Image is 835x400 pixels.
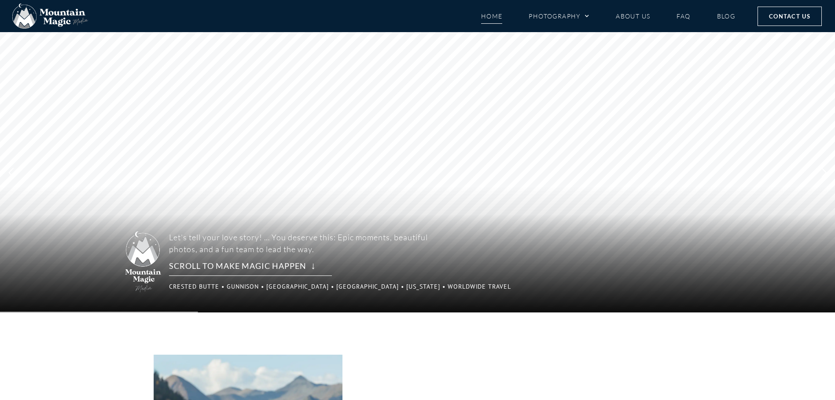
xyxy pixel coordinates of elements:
p: Let’s tell your love story! … You deserve this: Epic moments, beautiful photos, and a fun team to... [169,231,428,255]
p: Crested Butte • Gunnison • [GEOGRAPHIC_DATA] • [GEOGRAPHIC_DATA] • [US_STATE] • Worldwide Travel [169,280,439,293]
nav: Menu [481,8,736,24]
rs-layer: Scroll to make magic happen [169,261,332,276]
a: Contact Us [758,7,822,26]
a: Photography [529,8,589,24]
a: Blog [717,8,736,24]
a: About Us [616,8,650,24]
a: Home [481,8,503,24]
img: Mountain Magic Media photography logo Crested Butte Photographer [123,230,164,294]
span: ↓ [311,259,316,271]
span: Contact Us [769,11,810,21]
img: Mountain Magic Media photography logo Crested Butte Photographer [12,4,88,29]
a: FAQ [677,8,690,24]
